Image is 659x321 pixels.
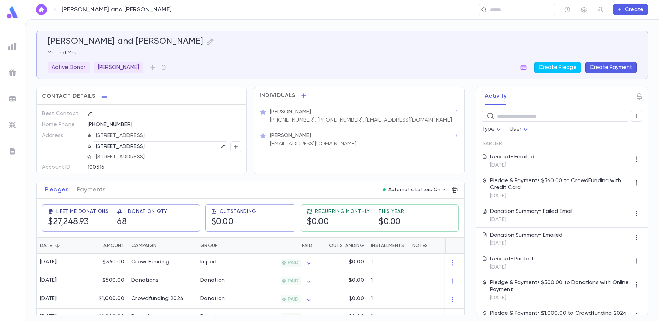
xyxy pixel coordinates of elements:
span: Individuals [260,92,295,99]
p: [DATE] [490,216,573,223]
p: [DATE] [490,240,563,247]
span: PAID [285,297,301,302]
p: [PERSON_NAME] [98,64,139,71]
p: [DATE] [490,294,631,301]
button: Create Pledge [534,62,581,73]
h5: $0.00 [378,217,401,227]
div: Donation [200,277,225,284]
div: 100516 [88,162,207,172]
button: Sort [52,240,63,251]
div: Notes [412,237,428,254]
span: Outstanding [220,209,256,214]
div: [DATE] [40,259,57,266]
button: Pledges [45,181,69,198]
span: User [510,126,521,132]
div: Amount [83,237,128,254]
span: PAID [285,260,301,266]
span: PAID [285,278,301,284]
div: [PERSON_NAME] [94,62,143,73]
button: Create Payment [585,62,637,73]
span: PAID [285,315,301,320]
p: [PERSON_NAME] [270,132,311,139]
p: $0.00 [349,259,364,266]
div: [DATE] [40,277,57,284]
p: [PERSON_NAME] [270,108,311,115]
span: Contact Details [42,93,95,100]
div: $1,000.00 [83,290,128,309]
div: Outstanding [316,237,367,254]
h5: $0.00 [211,217,234,227]
div: Date [37,237,83,254]
div: User [510,123,530,136]
p: [STREET_ADDRESS] [96,143,145,151]
div: Group [197,237,249,254]
p: Automatic Letters On [388,187,441,193]
img: home_white.a664292cf8c1dea59945f0da9f25487c.svg [37,7,45,12]
button: Payments [77,181,105,198]
img: batches_grey.339ca447c9d9533ef1741baa751efc33.svg [8,95,17,103]
div: [DATE] [40,295,57,302]
div: Type [482,123,503,136]
button: Automatic Letters On [380,185,449,195]
div: Installments [367,237,409,254]
div: Paid [302,237,312,254]
p: [PERSON_NAME] and [PERSON_NAME] [62,6,172,13]
img: letters_grey.7941b92b52307dd3b8a917253454ce1c.svg [8,147,17,155]
h5: [PERSON_NAME] and [PERSON_NAME] [48,37,203,47]
span: Earlier [483,141,503,146]
p: Pledge & Payment • $500.00 to Donations with Online Payment [490,279,631,293]
div: Date [40,237,52,254]
div: Donation [200,313,225,320]
div: 1 [367,272,409,290]
div: Import [200,259,217,266]
span: This Year [378,209,404,214]
p: [DATE] [490,162,535,169]
p: [EMAIL_ADDRESS][DOMAIN_NAME] [270,141,356,147]
img: reports_grey.c525e4749d1bce6a11f5fe2a8de1b229.svg [8,42,17,51]
div: Installments [371,237,404,254]
img: campaigns_grey.99e729a5f7ee94e3726e6486bddda8f1.svg [8,69,17,77]
div: Crowdfunding 2024 [131,295,184,302]
p: [DATE] [490,264,533,271]
p: Account ID [42,162,82,173]
span: Lifetime Donations [56,209,109,214]
img: logo [6,6,19,19]
div: Amount [103,237,124,254]
div: Paid [249,237,316,254]
span: Recurring Monthly [315,209,370,214]
div: Campaign [131,237,156,254]
button: Create [613,4,648,15]
p: [PHONE_NUMBER], [PHONE_NUMBER], [EMAIL_ADDRESS][DOMAIN_NAME] [270,117,452,124]
img: imports_grey.530a8a0e642e233f2baf0ef88e8c9fcb.svg [8,121,17,129]
div: $500.00 [83,272,128,290]
p: Active Donor [52,64,85,71]
p: Receipt • Printed [490,256,533,262]
p: $0.00 [349,295,364,302]
p: Receipt • Emailed [490,154,535,160]
h5: 68 [117,217,127,227]
p: $0.00 [349,313,364,320]
span: Donation Qty [128,209,168,214]
div: Donation [200,295,225,302]
div: Active Donor [48,62,90,73]
div: Campaign [128,237,197,254]
div: Group [200,237,218,254]
p: Home Phone [42,119,82,130]
div: 1 [367,290,409,309]
p: Best Contact [42,108,82,119]
span: [STREET_ADDRESS] [93,132,242,139]
p: Pledge & Payment • $360.00 to CrowdFunding with Credit Card [490,177,631,191]
div: [DATE] [40,313,57,320]
p: Donation Summary • Failed Email [490,208,573,215]
div: Outstanding [329,237,364,254]
div: Notes [409,237,495,254]
span: Type [482,126,495,132]
p: Address [42,130,82,141]
h5: $27,248.93 [48,217,89,227]
div: [PHONE_NUMBER] [88,119,241,130]
p: [DATE] [490,193,631,199]
p: $0.00 [349,277,364,284]
p: Donation Summary • Emailed [490,232,563,239]
div: Donations [131,277,159,284]
button: Activity [485,87,507,105]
